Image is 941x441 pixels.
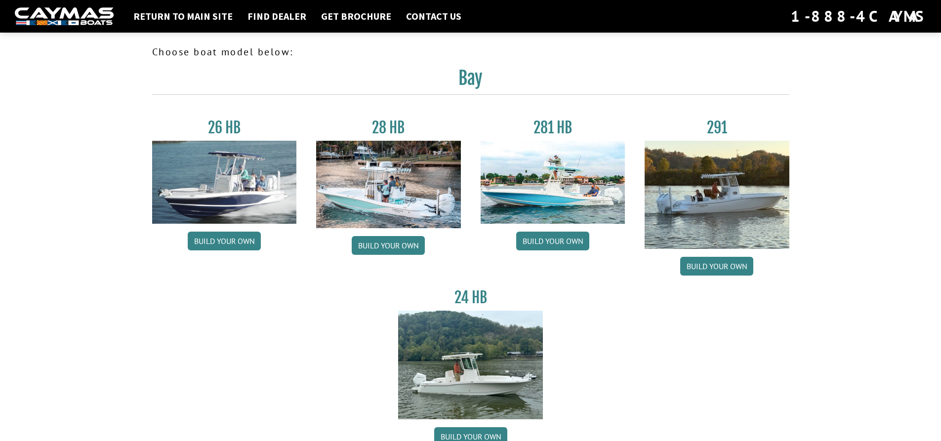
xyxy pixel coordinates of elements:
a: Get Brochure [316,10,396,23]
h3: 26 HB [152,119,297,137]
img: 26_new_photo_resized.jpg [152,141,297,224]
img: 291_Thumbnail.jpg [645,141,789,249]
a: Build your own [516,232,589,250]
p: Choose boat model below: [152,44,789,59]
a: Build your own [188,232,261,250]
div: 1-888-4CAYMAS [791,5,926,27]
a: Return to main site [128,10,238,23]
a: Build your own [680,257,753,276]
img: 24_HB_thumbnail.jpg [398,311,543,419]
h2: Bay [152,67,789,95]
h3: 281 HB [481,119,625,137]
a: Contact Us [401,10,466,23]
h3: 291 [645,119,789,137]
h3: 24 HB [398,288,543,307]
a: Build your own [352,236,425,255]
h3: 28 HB [316,119,461,137]
img: white-logo-c9c8dbefe5ff5ceceb0f0178aa75bf4bb51f6bca0971e226c86eb53dfe498488.png [15,7,114,26]
img: 28_hb_thumbnail_for_caymas_connect.jpg [316,141,461,228]
img: 28-hb-twin.jpg [481,141,625,224]
a: Find Dealer [243,10,311,23]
